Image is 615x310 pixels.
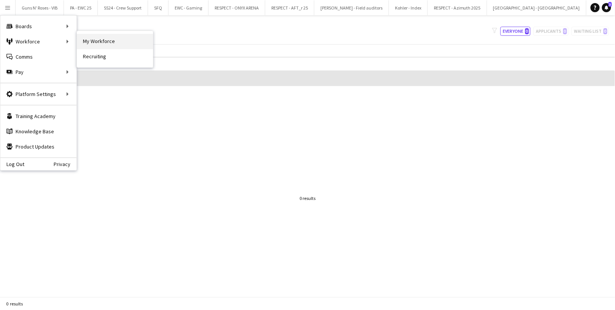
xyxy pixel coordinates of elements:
[314,0,389,15] button: [PERSON_NAME] - Field auditors
[77,34,153,49] a: My Workforce
[148,0,169,15] button: SFQ
[169,0,209,15] button: EWC - Gaming
[0,139,76,154] a: Product Updates
[428,0,487,15] button: RESPECT - Azimuth 2025
[0,161,24,167] a: Log Out
[0,109,76,124] a: Training Academy
[98,0,148,15] button: SS24 - Crew Support
[16,0,64,15] button: Guns N' Roses - VIB
[602,3,611,12] a: 3
[0,86,76,102] div: Platform Settings
[525,28,529,34] span: 0
[300,195,315,201] div: 0 results
[0,34,76,49] div: Workforce
[487,0,586,15] button: [GEOGRAPHIC_DATA] - [GEOGRAPHIC_DATA]
[389,0,428,15] button: Kohler - Index
[609,2,612,7] span: 3
[0,64,76,80] div: Pay
[0,49,76,64] a: Comms
[0,124,76,139] a: Knowledge Base
[64,0,98,15] button: PA - EWC 25
[209,0,265,15] button: RESPECT - ONYX ARENA
[0,19,76,34] div: Boards
[54,161,76,167] a: Privacy
[77,49,153,64] a: Recruiting
[265,0,314,15] button: RESPECT - AFT_r 25
[500,27,531,36] button: Everyone0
